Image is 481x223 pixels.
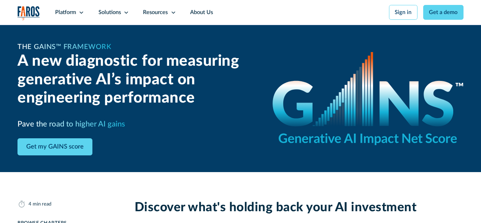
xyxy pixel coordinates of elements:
div: min read [33,201,51,208]
a: home [17,6,40,21]
h2: A new diagnostic for measuring generative AI’s impact on engineering performance [17,52,256,107]
a: Get my GAINS score [17,138,92,155]
img: Logo of the analytics and reporting company Faros. [17,6,40,21]
h3: Pave the road to higher AI gains [17,119,125,130]
div: Platform [55,8,76,17]
div: Solutions [98,8,121,17]
div: 4 [29,201,31,208]
div: Resources [143,8,168,17]
h1: The GAINS™ Framework [17,42,111,52]
a: Sign in [389,5,418,20]
img: GAINS - the Generative AI Impact Net Score logo [273,52,464,145]
a: Get a demo [423,5,464,20]
h2: Discover what's holding back your AI investment [135,200,464,215]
